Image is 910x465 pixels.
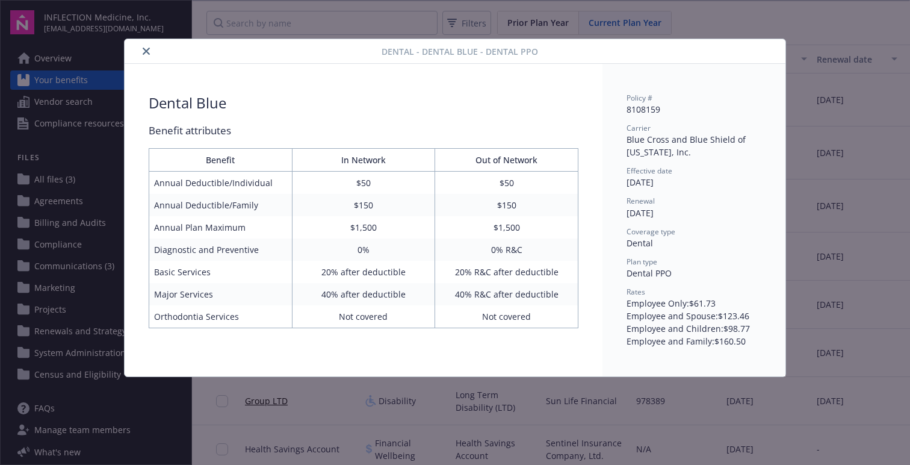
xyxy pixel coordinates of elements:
[292,149,435,172] th: In Network
[627,226,675,237] span: Coverage type
[292,283,435,305] td: 40% after deductible
[627,133,761,158] div: Blue Cross and Blue Shield of [US_STATE], Inc.
[435,149,578,172] th: Out of Network
[149,261,292,283] td: Basic Services
[627,310,761,322] div: Employee and Spouse : $123.46
[292,216,435,239] td: $1,500
[292,239,435,261] td: 0%
[435,239,578,261] td: 0% R&C
[435,194,578,216] td: $150
[627,93,652,103] span: Policy #
[139,44,153,58] button: close
[627,287,645,297] span: Rates
[627,196,655,206] span: Renewal
[627,166,672,176] span: Effective date
[627,335,761,348] div: Employee and Family : $160.50
[382,45,538,58] span: Dental - Dental Blue - Dental PPO
[627,176,761,189] div: [DATE]
[149,93,226,113] div: Dental Blue
[292,305,435,328] td: Not covered
[149,149,292,172] th: Benefit
[435,261,578,283] td: 20% R&C after deductible
[292,172,435,195] td: $50
[627,322,761,335] div: Employee and Children : $98.77
[435,172,578,195] td: $50
[627,207,761,219] div: [DATE]
[149,172,292,195] td: Annual Deductible/Individual
[627,237,761,249] div: Dental
[627,267,761,279] div: Dental PPO
[627,123,651,133] span: Carrier
[149,123,578,139] div: Benefit attributes
[627,103,761,116] div: 8108159
[149,194,292,216] td: Annual Deductible/Family
[435,216,578,239] td: $1,500
[435,283,578,305] td: 40% R&C after deductible
[627,297,761,310] div: Employee Only : $61.73
[149,216,292,239] td: Annual Plan Maximum
[292,194,435,216] td: $150
[149,305,292,328] td: Orthodontia Services
[149,239,292,261] td: Diagnostic and Preventive
[435,305,578,328] td: Not covered
[292,261,435,283] td: 20% after deductible
[149,283,292,305] td: Major Services
[627,257,657,267] span: Plan type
